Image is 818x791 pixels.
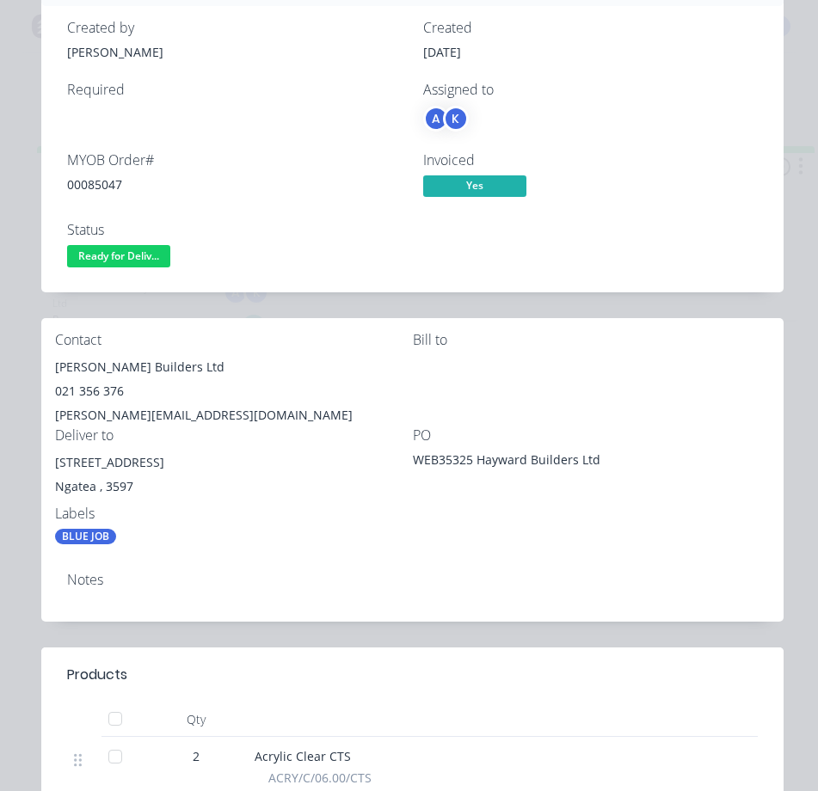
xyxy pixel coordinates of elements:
[423,106,449,132] div: A
[423,20,759,36] div: Created
[423,44,461,60] span: [DATE]
[67,20,403,36] div: Created by
[55,379,413,403] div: 021 356 376
[67,665,127,685] div: Products
[67,245,170,267] span: Ready for Deliv...
[67,175,403,193] div: 00085047
[423,82,759,98] div: Assigned to
[55,506,413,522] div: Labels
[55,451,413,506] div: [STREET_ADDRESS]Ngatea , 3597
[67,82,403,98] div: Required
[193,747,200,765] span: 2
[423,106,469,132] button: AK
[255,748,351,764] span: Acrylic Clear CTS
[67,152,403,169] div: MYOB Order #
[55,332,413,348] div: Contact
[67,222,403,238] div: Status
[413,427,771,444] div: PO
[67,43,403,61] div: [PERSON_NAME]
[55,475,413,499] div: Ngatea , 3597
[55,451,413,475] div: [STREET_ADDRESS]
[55,529,116,544] div: BLUE JOB
[423,152,759,169] div: Invoiced
[443,106,469,132] div: K
[413,332,771,348] div: Bill to
[268,769,372,787] span: ACRY/C/06.00/CTS
[55,355,413,427] div: [PERSON_NAME] Builders Ltd021 356 376[PERSON_NAME][EMAIL_ADDRESS][DOMAIN_NAME]
[423,175,526,197] span: Yes
[413,451,628,475] div: WEB35325 Hayward Builders Ltd
[55,403,413,427] div: [PERSON_NAME][EMAIL_ADDRESS][DOMAIN_NAME]
[67,245,170,271] button: Ready for Deliv...
[145,702,248,737] div: Qty
[55,427,413,444] div: Deliver to
[55,355,413,379] div: [PERSON_NAME] Builders Ltd
[67,572,758,588] div: Notes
